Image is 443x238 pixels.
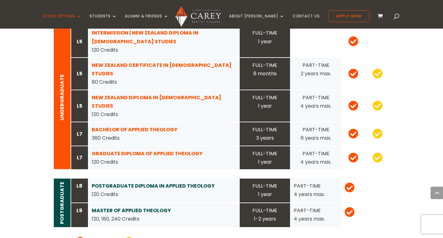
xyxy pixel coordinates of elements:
strong: L8 [76,182,82,189]
div: PART-TIME 4 years max. [294,149,338,166]
strong: POSTGRADUATE [58,182,66,224]
div: FULL-TIME 6 months [243,61,287,78]
div: 120 Credits [92,182,236,198]
a: BACHELOR OF APPLIED THEOLOGY [92,126,178,133]
div: PART-TIME 6 years max. [294,125,338,142]
a: NEW ZEALAND DIPLOMA IN [DEMOGRAPHIC_DATA] STUDIES [92,94,221,110]
div: PART-TIME 2 years max. [294,61,338,78]
strong: UNDERGRADUATE [58,74,66,120]
div: FULL-TIME 1 year [243,182,287,198]
a: Contact Us [293,14,320,29]
div: 120, 180, 240 Credits [92,206,236,223]
strong: L5 [77,38,82,45]
div: FULL-TIME 1-2 years [243,206,287,223]
strong: L5 [77,102,82,110]
div: 60 Credits [92,61,236,86]
a: INTERMISSION | NEW ZEALAND DIPLOMA IN [DEMOGRAPHIC_DATA] STUDIES [92,29,198,45]
div: 120 Credits [92,149,236,166]
a: Students [90,14,117,29]
div: 360 Credits [92,125,236,142]
strong: L7 [77,154,82,161]
div: FULL-TIME 1 year [243,93,287,110]
div: PART-TIME 4 years max. [294,93,338,110]
div: FULL-TIME 1 year [243,29,287,45]
a: GRADUATE DIPLOMA OF APPLIED THEOLOGY [92,150,203,157]
strong: L7 [77,130,82,138]
a: Apply Now [328,10,370,22]
div: PART-TIME 4 years max. [294,206,338,223]
strong: L9 [76,207,82,214]
a: Alumni & Friends [125,14,168,29]
div: 120 Credits [92,93,236,119]
img: Carey Baptist College [175,6,221,27]
a: NEW ZEALAND CERTIFICATE IN [DEMOGRAPHIC_DATA] STUDIES [92,62,232,77]
a: Study Options [43,14,81,29]
a: MASTER OF APPLIED THEOLOGY [92,207,171,214]
div: FULL-TIME 3 years [243,125,287,142]
div: FULL-TIME 1 year [243,149,287,166]
a: About [PERSON_NAME] [229,14,284,29]
a: POSTGRADUATE DIPLOMA IN APPLIED THEOLOGY [92,182,215,189]
div: 120 Credits [92,29,236,54]
div: PART-TIME 4 years max. [294,182,338,198]
strong: L5 [77,70,82,77]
